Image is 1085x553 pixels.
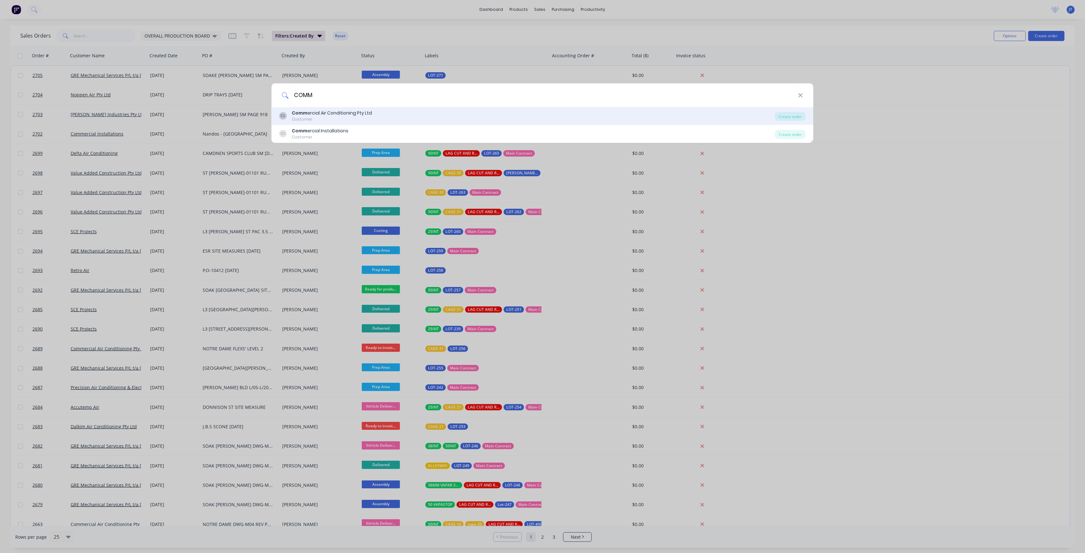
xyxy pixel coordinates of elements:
[292,128,349,134] div: ercial Installations
[289,83,798,107] input: Enter a customer name to create a new order...
[292,110,372,116] div: ercial Air Conditioning Pty Ltd
[279,112,287,120] div: CL
[292,134,349,140] div: Customer
[775,112,806,121] div: Create order
[292,110,308,116] b: Comm
[775,130,806,139] div: Create order
[292,116,372,122] div: Customer
[292,128,308,134] b: Comm
[279,130,287,137] div: CI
